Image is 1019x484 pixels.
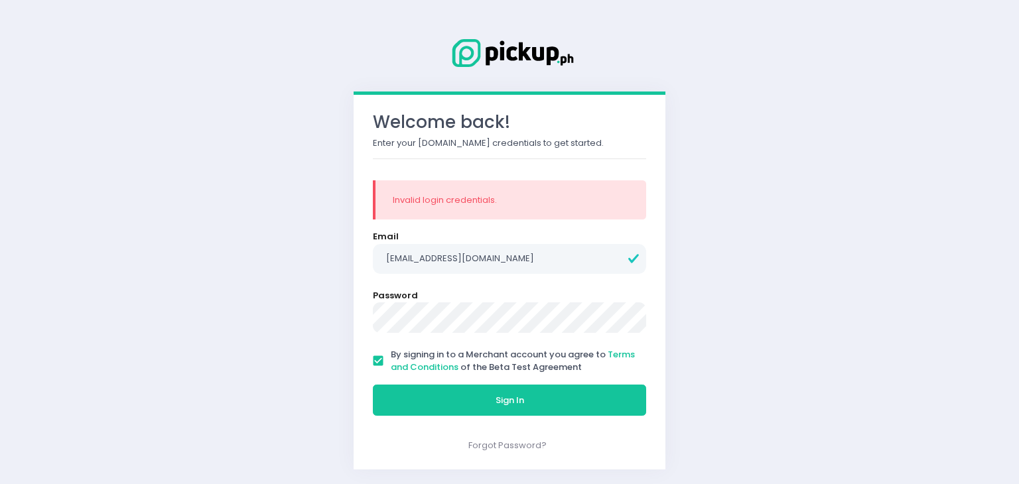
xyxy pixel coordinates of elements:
[393,194,629,207] div: Invalid login credentials.
[468,439,547,452] a: Forgot Password?
[496,394,524,406] span: Sign In
[443,36,576,70] img: Logo
[373,112,646,133] h3: Welcome back!
[373,137,646,150] p: Enter your [DOMAIN_NAME] credentials to get started.
[373,230,399,243] label: Email
[391,348,635,374] span: By signing in to a Merchant account you agree to of the Beta Test Agreement
[373,385,646,416] button: Sign In
[373,289,418,302] label: Password
[391,348,635,374] a: Terms and Conditions
[373,244,646,274] input: Email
